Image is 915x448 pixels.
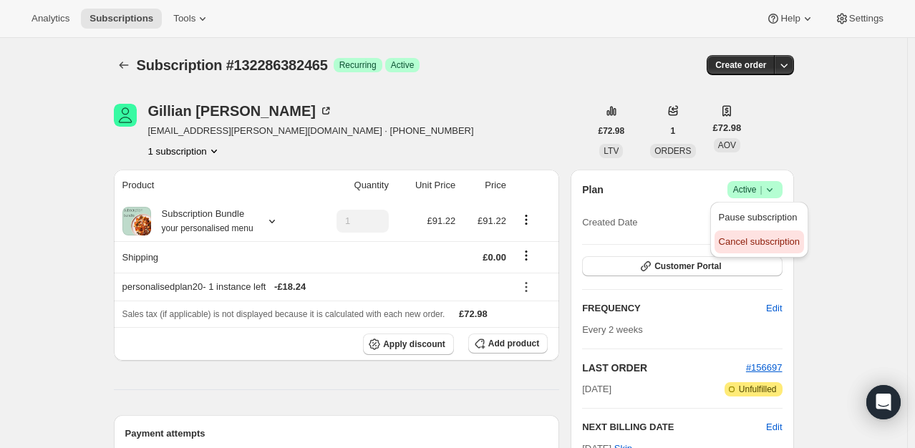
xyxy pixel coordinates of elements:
[391,59,415,71] span: Active
[719,236,800,247] span: Cancel subscription
[122,207,151,235] img: product img
[604,146,619,156] span: LTV
[746,361,783,375] button: #156697
[363,333,454,355] button: Apply discount
[590,121,634,141] button: £72.98
[114,104,137,127] span: Gillian Maguire
[148,124,474,138] span: [EMAIL_ADDRESS][PERSON_NAME][DOMAIN_NAME] · [PHONE_NUMBER]
[383,339,445,350] span: Apply discount
[582,301,766,316] h2: FREQUENCY
[582,256,782,276] button: Customer Portal
[746,362,783,373] a: #156697
[515,212,538,228] button: Product actions
[173,13,195,24] span: Tools
[766,301,782,316] span: Edit
[757,9,823,29] button: Help
[582,324,643,335] span: Every 2 weeks
[757,297,790,320] button: Edit
[707,55,775,75] button: Create order
[719,212,798,223] span: Pause subscription
[310,170,393,201] th: Quantity
[582,420,766,434] h2: NEXT BILLING DATE
[137,57,328,73] span: Subscription #132286382465
[89,13,153,24] span: Subscriptions
[780,13,800,24] span: Help
[582,215,637,230] span: Created Date
[23,9,78,29] button: Analytics
[274,280,306,294] span: - £18.24
[760,184,762,195] span: |
[654,146,691,156] span: ORDERS
[32,13,69,24] span: Analytics
[713,121,742,135] span: £72.98
[582,382,611,396] span: [DATE]
[165,9,218,29] button: Tools
[114,55,134,75] button: Subscriptions
[515,248,538,263] button: Shipping actions
[599,125,625,137] span: £72.98
[460,170,510,201] th: Price
[427,215,455,226] span: £91.22
[866,385,901,419] div: Open Intercom Messenger
[849,13,883,24] span: Settings
[582,182,604,197] h2: Plan
[662,121,684,141] button: 1
[826,9,892,29] button: Settings
[715,206,804,229] button: Pause subscription
[739,384,777,395] span: Unfulfilled
[733,182,777,197] span: Active
[488,338,539,349] span: Add product
[715,230,804,253] button: Cancel subscription
[459,308,488,319] span: £72.98
[393,170,460,201] th: Unit Price
[671,125,676,137] span: 1
[483,252,506,263] span: £0.00
[114,241,310,273] th: Shipping
[766,420,782,434] button: Edit
[114,170,310,201] th: Product
[122,309,445,319] span: Sales tax (if applicable) is not displayed because it is calculated with each new order.
[339,59,377,71] span: Recurring
[715,59,766,71] span: Create order
[148,104,333,118] div: Gillian [PERSON_NAME]
[81,9,162,29] button: Subscriptions
[468,333,548,354] button: Add product
[718,140,736,150] span: AOV
[148,144,221,158] button: Product actions
[582,361,746,375] h2: LAST ORDER
[125,427,548,441] h2: Payment attempts
[162,223,253,233] small: your personalised menu
[654,260,721,272] span: Customer Portal
[151,207,253,235] div: Subscription Bundle
[478,215,506,226] span: £91.22
[122,280,506,294] div: personalisedplan20 - 1 instance left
